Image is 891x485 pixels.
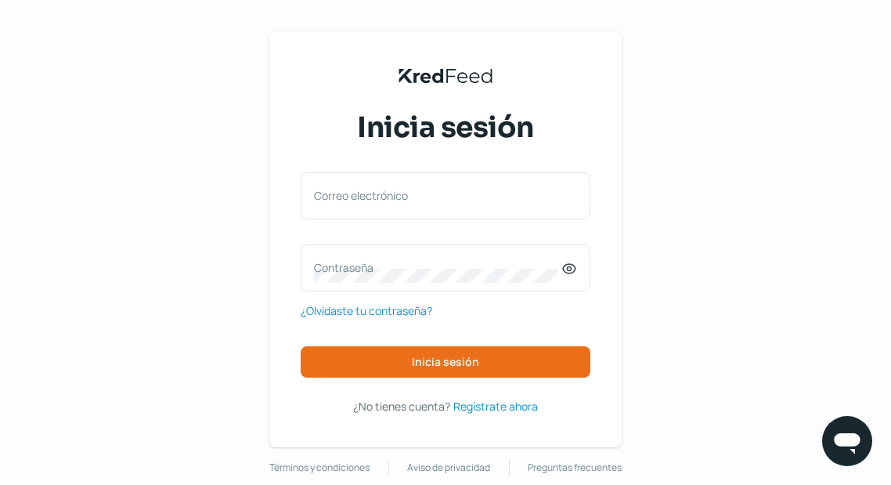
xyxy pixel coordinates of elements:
a: Regístrate ahora [453,396,538,416]
label: Correo electrónico [314,188,561,203]
a: Términos y condiciones [269,459,370,476]
img: chatIcon [831,425,863,457]
span: Inicia sesión [357,108,534,147]
span: Inicia sesión [412,357,479,367]
label: Contraseña [314,260,561,275]
a: ¿Olvidaste tu contraseña? [301,301,432,320]
button: Inicia sesión [301,346,590,378]
a: Aviso de privacidad [407,459,490,476]
span: ¿No tienes cuenta? [353,399,450,414]
a: Preguntas frecuentes [528,459,622,476]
